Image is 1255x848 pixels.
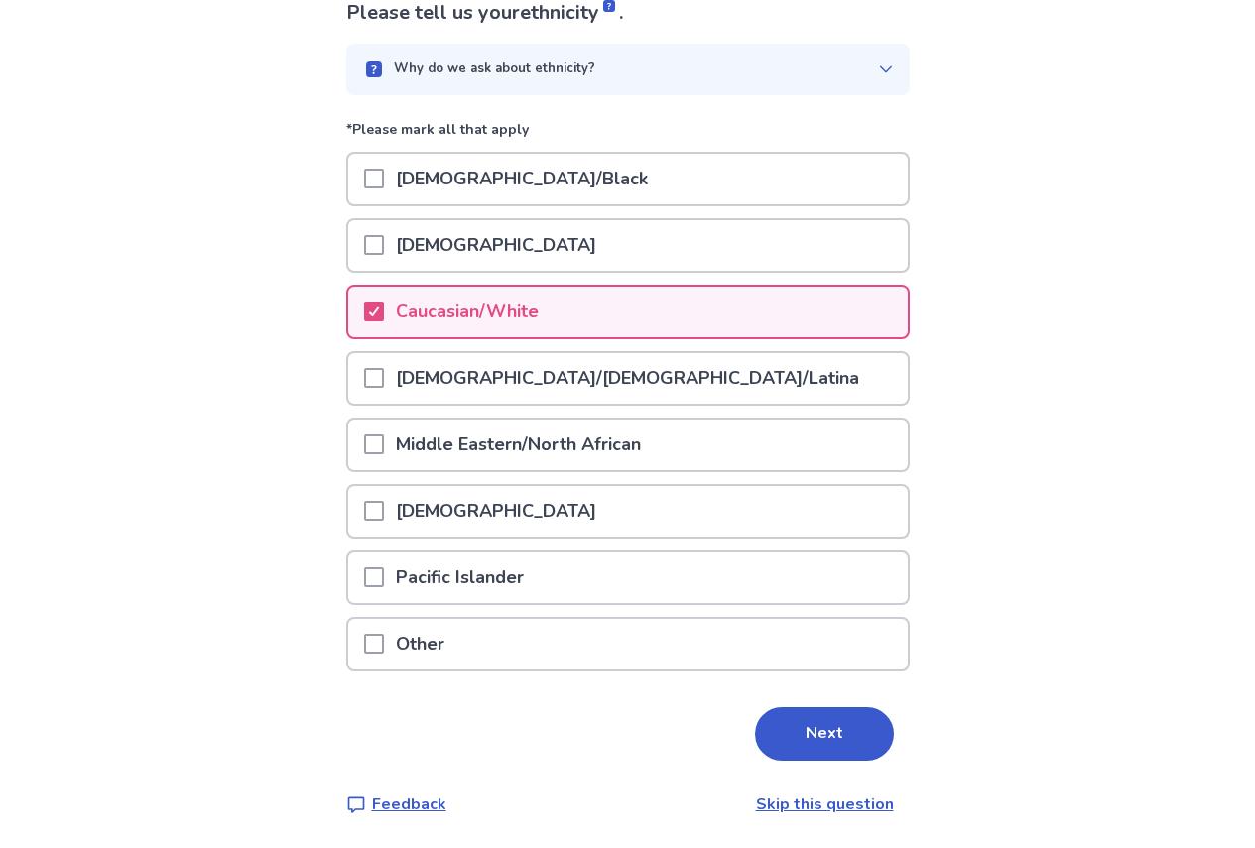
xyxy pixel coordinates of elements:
p: [DEMOGRAPHIC_DATA] [384,220,608,271]
p: Middle Eastern/North African [384,420,653,470]
a: Skip this question [756,793,894,815]
p: Feedback [372,792,446,816]
button: Next [755,707,894,761]
p: Caucasian/White [384,287,551,337]
p: Other [384,619,456,669]
p: Why do we ask about ethnicity? [394,60,595,79]
p: [DEMOGRAPHIC_DATA]/[DEMOGRAPHIC_DATA]/Latina [384,353,871,404]
a: Feedback [346,792,446,816]
p: Pacific Islander [384,552,536,603]
p: *Please mark all that apply [346,119,910,152]
p: [DEMOGRAPHIC_DATA] [384,486,608,537]
p: [DEMOGRAPHIC_DATA]/Black [384,154,660,204]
